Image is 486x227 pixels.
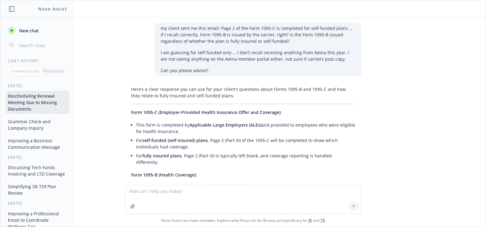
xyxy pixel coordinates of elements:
div: [DATE] [1,83,74,88]
span: Applicable Large Employers (ALEs) [190,122,261,128]
span: self-funded (self-insured) plans [143,137,208,143]
button: Improving a Business Communication Message [6,136,69,152]
button: New chat [6,25,69,36]
input: Search chats [18,41,67,50]
span: Nova Assist can make mistakes. Explore what Nova can do: Browse prompt library for and [3,214,483,227]
a: BI [308,218,312,223]
li: For , Page 2 (Part III) is typically left blank, and coverage reporting is handled differently. [136,151,355,167]
li: This form reports actual health coverage and who was covered. [136,183,355,192]
p: All accounts [43,68,64,74]
div: [DATE] [1,201,74,206]
button: Simplifying SB 729 Plan Review [6,181,69,198]
button: Discussing Tech Funds Invoicing and LTD Coverage [6,162,69,179]
p: my client sent me this email: Page 2 of the Form 1095-C is completed for self-funded plans … if I... [161,25,355,44]
div: Chat History [1,58,74,63]
h1: Nova Assist [38,6,67,12]
button: Grammar Check and Company Inquiry [6,116,69,133]
p: Current account [11,68,39,74]
button: Rescheduling Renewal Meeting Due to Missing Documents [6,91,69,114]
p: Can you please advise? [161,67,355,74]
li: For , Page 2 (Part III) of the 1095-C will be completed to show which individuals had coverage. [136,136,355,151]
span: New chat [18,27,39,34]
li: This form is completed by and provided to employees who were eligible for health insurance. [136,120,355,136]
p: I am guessing for self-funded only … I don’t recall receiving anything from Aetna this year. I am... [161,49,355,62]
span: fully insured plans [143,153,182,159]
span: Form 1095-B (Health Coverage): [131,172,197,178]
span: Form 1095-C (Employer-Provided Health Insurance Offer and Coverage): [131,109,282,115]
a: TR [320,218,325,223]
div: [DATE] [1,155,74,160]
p: Here’s a clear response you can use for your client’s questions about Forms 1095-B and 1095-C and... [131,86,355,99]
